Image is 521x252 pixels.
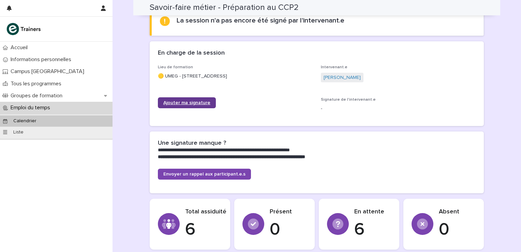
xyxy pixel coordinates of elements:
p: 6 [354,220,391,240]
p: Emploi du temps [8,104,56,111]
p: Calendrier [8,118,42,124]
img: K0CqGN7SDeD6s4JG8KQk [5,22,43,36]
p: 🟡 UMEG - [STREET_ADDRESS] [158,73,313,80]
span: Intervenant.e [321,65,347,69]
p: 0 [270,220,307,240]
p: Absent [439,208,476,216]
span: Signature de l'intervenant.e [321,98,376,102]
p: 6 [185,220,226,240]
span: Ajouter ma signature [163,100,210,105]
p: Présent [270,208,307,216]
h2: Savoir-faire métier - Préparation au CCP2 [150,3,299,13]
a: Envoyer un rappel aux participant.e.s [158,169,251,180]
p: Accueil [8,44,33,51]
p: - [321,105,476,112]
p: Informations personnelles [8,56,77,63]
a: [PERSON_NAME] [324,74,361,81]
h2: En charge de la session [158,50,225,57]
a: Ajouter ma signature [158,97,216,108]
p: En attente [354,208,391,216]
span: Lieu de formation [158,65,193,69]
h2: Une signature manque ? [158,140,226,147]
span: Envoyer un rappel aux participant.e.s [163,172,245,177]
p: Groupes de formation [8,93,68,99]
h2: La session n'a pas encore été signé par l'intervenant.e [177,16,344,25]
p: 0 [439,220,476,240]
p: Total assiduité [185,208,226,216]
p: Tous les programmes [8,81,67,87]
p: Liste [8,129,29,135]
p: Campus [GEOGRAPHIC_DATA] [8,68,90,75]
